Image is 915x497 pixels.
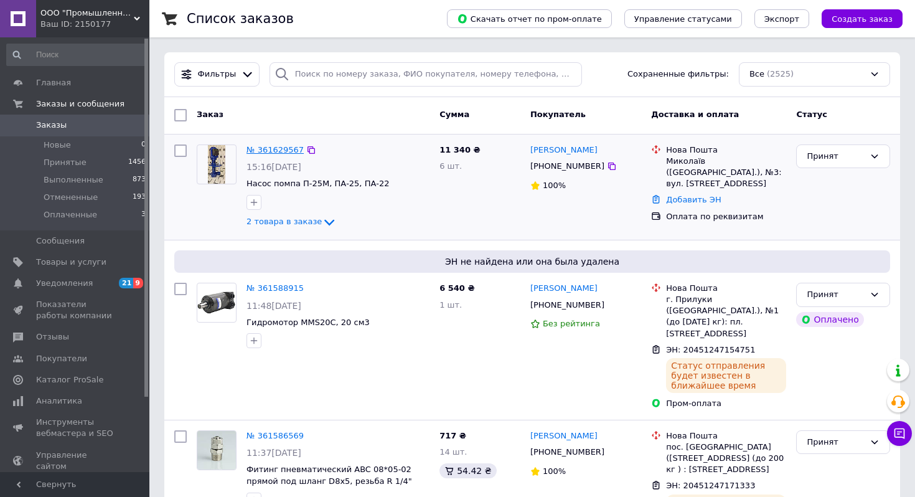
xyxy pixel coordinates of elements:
a: Создать заказ [809,14,903,23]
span: ООО "Промышленная Гидравлика" [40,7,134,19]
a: № 361586569 [246,431,304,440]
span: 11:48[DATE] [246,301,301,311]
span: Отзывы [36,331,69,343]
span: Главная [36,77,71,88]
span: 14 шт. [439,447,467,457]
span: 6 шт. [439,161,462,171]
div: пос. [GEOGRAPHIC_DATA] ([STREET_ADDRESS] (до 200 кг ) : [STREET_ADDRESS] [666,442,786,476]
span: 1456 [128,157,146,168]
div: Статус отправления будет известен в ближайшее время [666,358,786,393]
div: Оплата по реквизитам [666,211,786,222]
span: 193 [133,192,146,203]
div: Нова Пошта [666,430,786,442]
a: Фото товару [197,283,237,323]
span: Инструменты вебмастера и SEO [36,417,115,439]
span: Товары и услуги [36,257,106,268]
div: [PHONE_NUMBER] [528,297,607,313]
span: Сообщения [36,235,85,247]
a: Добавить ЭН [666,195,721,204]
div: Принят [807,436,865,449]
span: 6 540 ₴ [439,283,474,293]
span: 11:37[DATE] [246,448,301,458]
span: Управление сайтом [36,450,115,472]
a: [PERSON_NAME] [530,430,598,442]
div: Ваш ID: 2150177 [40,19,149,30]
span: Уведомления [36,278,93,289]
span: Фильтры [198,69,237,80]
span: 21 [119,278,133,288]
button: Создать заказ [822,9,903,28]
span: Скачать отчет по пром-оплате [457,13,602,24]
a: № 361629567 [246,145,304,154]
span: Заказы и сообщения [36,98,124,110]
div: Миколаїв ([GEOGRAPHIC_DATA].), №3: вул. [STREET_ADDRESS] [666,156,786,190]
div: Принят [807,150,865,163]
a: № 361588915 [246,283,304,293]
div: Оплачено [796,312,863,327]
span: Аналитика [36,395,82,407]
span: 11 340 ₴ [439,145,480,154]
span: Все [749,69,764,80]
a: Фото товару [197,144,237,184]
button: Чат с покупателем [887,421,912,446]
span: Заказы [36,120,67,131]
div: 54.42 ₴ [439,463,496,478]
div: Принят [807,288,865,301]
img: Фото товару [197,431,236,470]
span: 717 ₴ [439,431,466,440]
span: 100% [543,466,566,476]
div: г. Прилуки ([GEOGRAPHIC_DATA].), №1 (до [DATE] кг): пл. [STREET_ADDRESS] [666,294,786,339]
span: Отмененные [44,192,98,203]
button: Скачать отчет по пром-оплате [447,9,612,28]
a: Фитинг пневматический ABC 08*05-02 прямой под шланг D8х5, резьба R 1/4" [246,465,412,486]
span: Сохраненные фильтры: [627,69,729,80]
a: Гидромотор MMS20C, 20 см3 [246,318,370,327]
span: Покупатель [530,110,586,119]
span: (2525) [767,69,794,78]
span: Принятые [44,157,87,168]
span: 9 [133,278,143,288]
span: Покупатели [36,353,87,364]
div: Пром-оплата [666,398,786,409]
img: Фото товару [197,291,236,314]
span: 100% [543,181,566,190]
input: Поиск по номеру заказа, ФИО покупателя, номеру телефона, Email, номеру накладной [270,62,582,87]
button: Управление статусами [624,9,742,28]
span: 873 [133,174,146,186]
span: ЭН не найдена или она была удалена [179,255,885,268]
span: 15:16[DATE] [246,162,301,172]
span: ЭН: 20451247154751 [666,345,755,354]
span: Оплаченные [44,209,97,220]
h1: Список заказов [187,11,294,26]
span: Управление статусами [634,14,732,24]
a: [PERSON_NAME] [530,283,598,295]
div: [PHONE_NUMBER] [528,444,607,460]
span: Экспорт [764,14,799,24]
span: Заказ [197,110,223,119]
a: Насос помпа П-25М, ПА-25, ПА-22 [246,179,390,188]
button: Экспорт [754,9,809,28]
div: Нова Пошта [666,144,786,156]
span: Сумма [439,110,469,119]
input: Поиск [6,44,147,66]
span: Статус [796,110,827,119]
span: 2 товара в заказе [246,217,322,227]
span: Показатели работы компании [36,299,115,321]
span: ЭН: 20451247171333 [666,481,755,490]
span: Каталог ProSale [36,374,103,386]
span: 3 [141,209,146,220]
a: Фото товару [197,430,237,470]
span: Новые [44,140,71,151]
a: 2 товара в заказе [246,217,337,226]
div: [PHONE_NUMBER] [528,158,607,174]
span: 0 [141,140,146,151]
span: 1 шт. [439,300,462,310]
img: Фото товару [208,145,225,184]
span: Доставка и оплата [651,110,739,119]
span: Создать заказ [832,14,893,24]
a: [PERSON_NAME] [530,144,598,156]
div: Нова Пошта [666,283,786,294]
